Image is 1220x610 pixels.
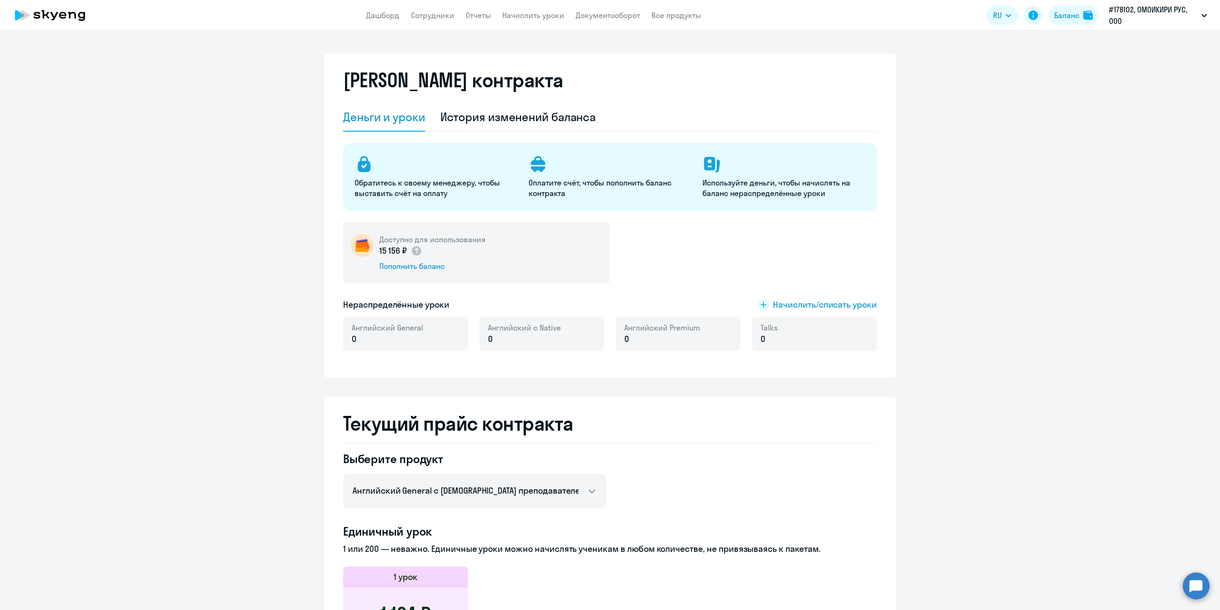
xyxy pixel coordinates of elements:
[986,6,1018,25] button: RU
[440,109,596,124] div: История изменений баланса
[351,234,374,257] img: wallet-circle.png
[1109,4,1198,27] p: #178102, ОМОИКИРИ РУС, ООО
[624,322,700,333] span: Английский Premium
[379,261,486,271] div: Пополнить баланс
[761,322,778,333] span: Talks
[343,299,449,311] h5: Нераспределённые уроки
[773,299,877,311] span: Начислить/списать уроки
[343,412,877,435] h2: Текущий прайс контракта
[576,10,640,20] a: Документооборот
[352,322,423,333] span: Английский General
[394,571,417,583] h5: 1 урок
[651,10,701,20] a: Все продукты
[379,245,422,257] p: 15 156 ₽
[1083,10,1093,20] img: balance
[488,333,493,345] span: 0
[761,333,765,345] span: 0
[343,109,425,124] div: Деньги и уроки
[352,333,356,345] span: 0
[343,524,877,539] h4: Единичный урок
[343,451,606,466] h4: Выберите продукт
[702,177,865,198] p: Используйте деньги, чтобы начислять на баланс нераспределённые уроки
[343,543,877,555] p: 1 или 200 — неважно. Единичные уроки можно начислять ученикам в любом количестве, не привязываясь...
[466,10,491,20] a: Отчеты
[379,234,486,245] h5: Доступно для использования
[366,10,399,20] a: Дашборд
[343,69,563,92] h2: [PERSON_NAME] контракта
[355,177,517,198] p: Обратитесь к своему менеджеру, чтобы выставить счёт на оплату
[1104,4,1212,27] button: #178102, ОМОИКИРИ РУС, ООО
[529,177,691,198] p: Оплатите счёт, чтобы пополнить баланс контракта
[411,10,454,20] a: Сотрудники
[993,10,1002,21] span: RU
[488,322,561,333] span: Английский с Native
[624,333,629,345] span: 0
[502,10,564,20] a: Начислить уроки
[1048,6,1098,25] button: Балансbalance
[1054,10,1079,21] div: Баланс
